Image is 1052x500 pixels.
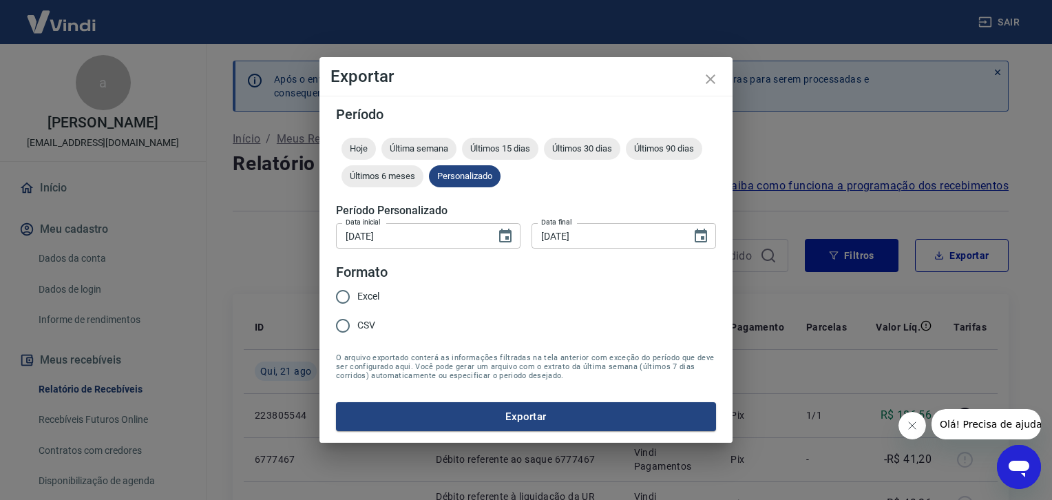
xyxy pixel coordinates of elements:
input: DD/MM/YYYY [336,223,486,249]
span: Últimos 90 dias [626,143,702,154]
button: Choose date, selected date is 1 de ago de 2025 [492,222,519,250]
button: close [694,63,727,96]
div: Última semana [381,138,456,160]
button: Choose date, selected date is 21 de ago de 2025 [687,222,715,250]
span: Última semana [381,143,456,154]
span: Personalizado [429,171,501,181]
div: Últimos 90 dias [626,138,702,160]
iframe: Mensagem da empresa [932,409,1041,439]
span: Últimos 15 dias [462,143,538,154]
span: Hoje [341,143,376,154]
span: Excel [357,289,379,304]
iframe: Botão para abrir a janela de mensagens [997,445,1041,489]
label: Data inicial [346,217,381,227]
div: Últimos 30 dias [544,138,620,160]
span: Últimos 30 dias [544,143,620,154]
h4: Exportar [330,68,722,85]
legend: Formato [336,262,388,282]
div: Hoje [341,138,376,160]
div: Personalizado [429,165,501,187]
h5: Período [336,107,716,121]
button: Exportar [336,402,716,431]
div: Últimos 6 meses [341,165,423,187]
h5: Período Personalizado [336,204,716,218]
iframe: Fechar mensagem [898,412,926,439]
div: Últimos 15 dias [462,138,538,160]
span: O arquivo exportado conterá as informações filtradas na tela anterior com exceção do período que ... [336,353,716,380]
label: Data final [541,217,572,227]
span: CSV [357,318,375,333]
span: Últimos 6 meses [341,171,423,181]
input: DD/MM/YYYY [532,223,682,249]
span: Olá! Precisa de ajuda? [8,10,116,21]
